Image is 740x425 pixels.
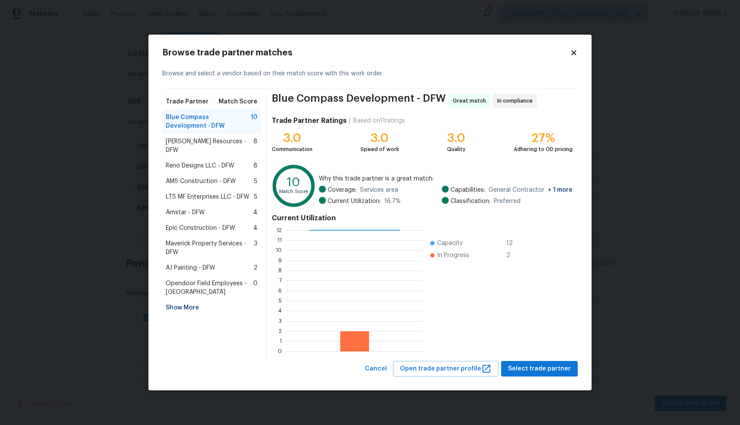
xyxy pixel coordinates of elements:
[272,94,446,108] span: Blue Compass Development - DFW
[360,134,399,142] div: 3.0
[453,97,489,105] span: Great match
[279,298,282,303] text: 5
[254,161,257,170] span: 8
[400,364,492,374] span: Open trade partner profile
[497,97,536,105] span: In compliance
[365,364,387,374] span: Cancel
[277,238,282,243] text: 11
[166,208,205,217] span: Amstar - DFW
[276,248,282,253] text: 10
[278,268,282,273] text: 8
[278,258,282,263] text: 9
[279,278,282,283] text: 7
[251,113,257,130] span: 10
[279,189,308,194] text: Match Score
[166,193,249,201] span: LTS MF Enterprises LLC - DFW
[328,197,381,206] span: Current Utilization:
[437,239,463,248] span: Capacity
[166,161,234,170] span: Reno Designs LLC - DFW
[166,279,253,296] span: Opendoor Field Employees - [GEOGRAPHIC_DATA]
[319,174,573,183] span: Why this trade partner is a great match:
[447,134,466,142] div: 3.0
[514,134,573,142] div: 27%
[166,264,215,272] span: AJ Painting - DFW
[162,48,570,57] h2: Browse trade partner matches
[166,224,235,232] span: Epic Construction - DFW
[506,239,520,248] span: 12
[254,177,257,186] span: 5
[450,186,485,194] span: Capabilities:
[162,59,578,89] div: Browse and select a vendor based on their match score with this work order.
[280,338,282,344] text: 1
[287,176,300,188] text: 10
[489,186,573,194] span: General Contractor
[166,177,236,186] span: AMS Construction - DFW
[254,264,257,272] span: 2
[272,145,312,154] div: Communication
[279,328,282,334] text: 2
[514,145,573,154] div: Adhering to OD pricing
[506,251,520,260] span: 2
[272,116,347,125] h4: Trade Partner Ratings
[254,239,257,257] span: 3
[347,116,353,125] div: |
[253,224,257,232] span: 4
[361,361,390,377] button: Cancel
[508,364,571,374] span: Select trade partner
[254,137,257,155] span: 8
[166,239,254,257] span: Maverick Property Services - DFW
[279,318,282,323] text: 3
[277,227,282,232] text: 12
[437,251,469,260] span: In Progress
[272,134,312,142] div: 3.0
[494,197,521,206] span: Preferred
[360,145,399,154] div: Speed of work
[353,116,405,125] div: Based on 11 ratings
[162,300,261,316] div: Show More
[278,308,282,313] text: 4
[278,348,282,354] text: 0
[278,288,282,293] text: 6
[253,208,257,217] span: 4
[328,186,357,194] span: Coverage:
[548,187,573,193] span: + 1 more
[166,97,209,106] span: Trade Partner
[447,145,466,154] div: Quality
[360,186,398,194] span: Services area
[253,279,257,296] span: 0
[166,137,254,155] span: [PERSON_NAME] Resources - DFW
[254,193,257,201] span: 5
[501,361,578,377] button: Select trade partner
[166,113,251,130] span: Blue Compass Development - DFW
[219,97,257,106] span: Match Score
[384,197,401,206] span: 16.7 %
[450,197,490,206] span: Classification:
[393,361,499,377] button: Open trade partner profile
[272,214,573,222] h4: Current Utilization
